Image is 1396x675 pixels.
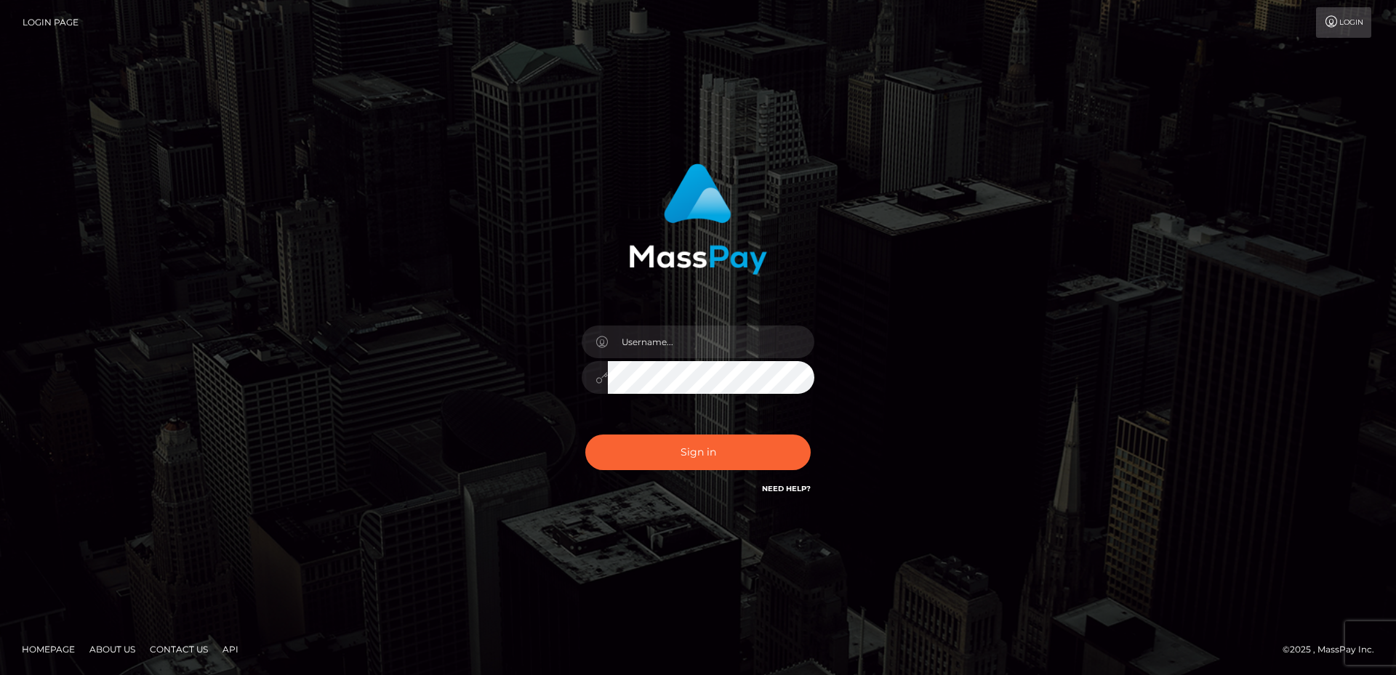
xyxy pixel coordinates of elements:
a: Login Page [23,7,79,38]
input: Username... [608,326,814,358]
a: API [217,638,244,660]
div: © 2025 , MassPay Inc. [1283,642,1385,658]
a: Need Help? [762,484,811,493]
a: About Us [84,638,141,660]
img: MassPay Login [629,163,767,275]
a: Homepage [16,638,81,660]
a: Login [1316,7,1371,38]
button: Sign in [585,434,811,470]
a: Contact Us [144,638,214,660]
